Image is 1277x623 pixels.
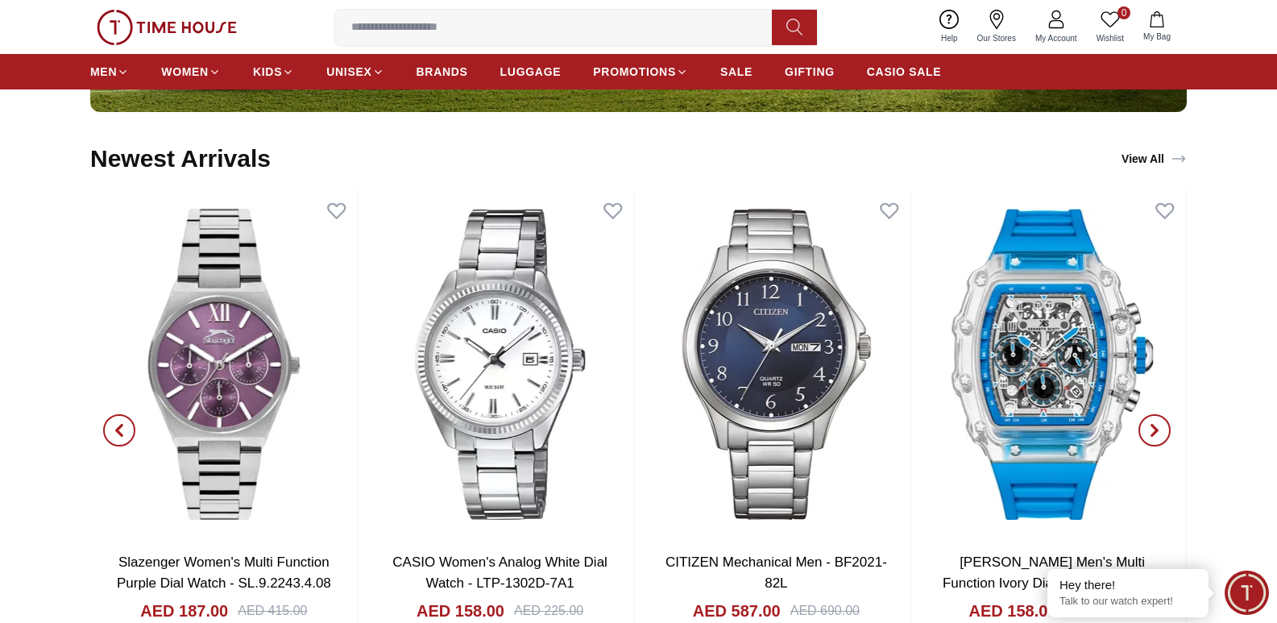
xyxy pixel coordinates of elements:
a: Slazenger Women's Multi Function Purple Dial Watch - SL.9.2243.4.08 [117,554,331,591]
a: CITIZEN Mechanical Men - BF2021-82L [665,554,887,591]
a: PROMOTIONS [593,57,688,86]
img: ... [97,10,237,45]
button: My Bag [1134,8,1180,46]
a: WOMEN [161,57,221,86]
span: PROMOTIONS [593,64,676,80]
a: SALE [720,57,753,86]
span: Wishlist [1090,32,1130,44]
a: Help [931,6,968,48]
a: CASIO SALE [867,57,942,86]
h2: Newest Arrivals [90,144,271,173]
h4: AED 158.00 [417,600,504,622]
span: 0 [1117,6,1130,19]
a: MEN [90,57,129,86]
a: LUGGAGE [500,57,562,86]
span: LUGGAGE [500,64,562,80]
h4: AED 158.00 [969,600,1057,622]
a: UNISEX [326,57,384,86]
div: AED 415.00 [238,601,307,621]
span: Help [935,32,964,44]
span: SALE [720,64,753,80]
a: Our Stores [968,6,1026,48]
span: WOMEN [161,64,209,80]
img: Kenneth Scott Men's Multi Function Ivory Dial Watch - K25103-ZSLI [918,189,1186,539]
span: KIDS [253,64,282,80]
span: My Bag [1137,31,1177,43]
span: Our Stores [971,32,1022,44]
h4: AED 587.00 [693,600,781,622]
span: UNISEX [326,64,371,80]
a: BRANDS [417,57,468,86]
span: GIFTING [785,64,835,80]
p: Talk to our watch expert! [1059,595,1196,608]
a: 0Wishlist [1087,6,1134,48]
a: CASIO Women's Analog White Dial Watch - LTP-1302D-7A1 [392,554,607,591]
h4: AED 187.00 [140,600,228,622]
img: CASIO Women's Analog White Dial Watch - LTP-1302D-7A1 [367,189,634,539]
div: AED 690.00 [790,601,860,621]
a: [PERSON_NAME] Men's Multi Function Ivory Dial Watch - K25103-ZSLI [943,554,1175,611]
span: CASIO SALE [867,64,942,80]
a: GIFTING [785,57,835,86]
span: MEN [90,64,117,80]
div: Chat Widget [1225,571,1269,615]
div: Hey there! [1059,577,1196,593]
img: Slazenger Women's Multi Function Purple Dial Watch - SL.9.2243.4.08 [90,189,358,539]
span: BRANDS [417,64,468,80]
img: CITIZEN Mechanical Men - BF2021-82L [643,189,910,539]
a: KIDS [253,57,294,86]
a: View All [1118,147,1190,170]
div: AED 225.00 [514,601,583,621]
span: My Account [1029,32,1084,44]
